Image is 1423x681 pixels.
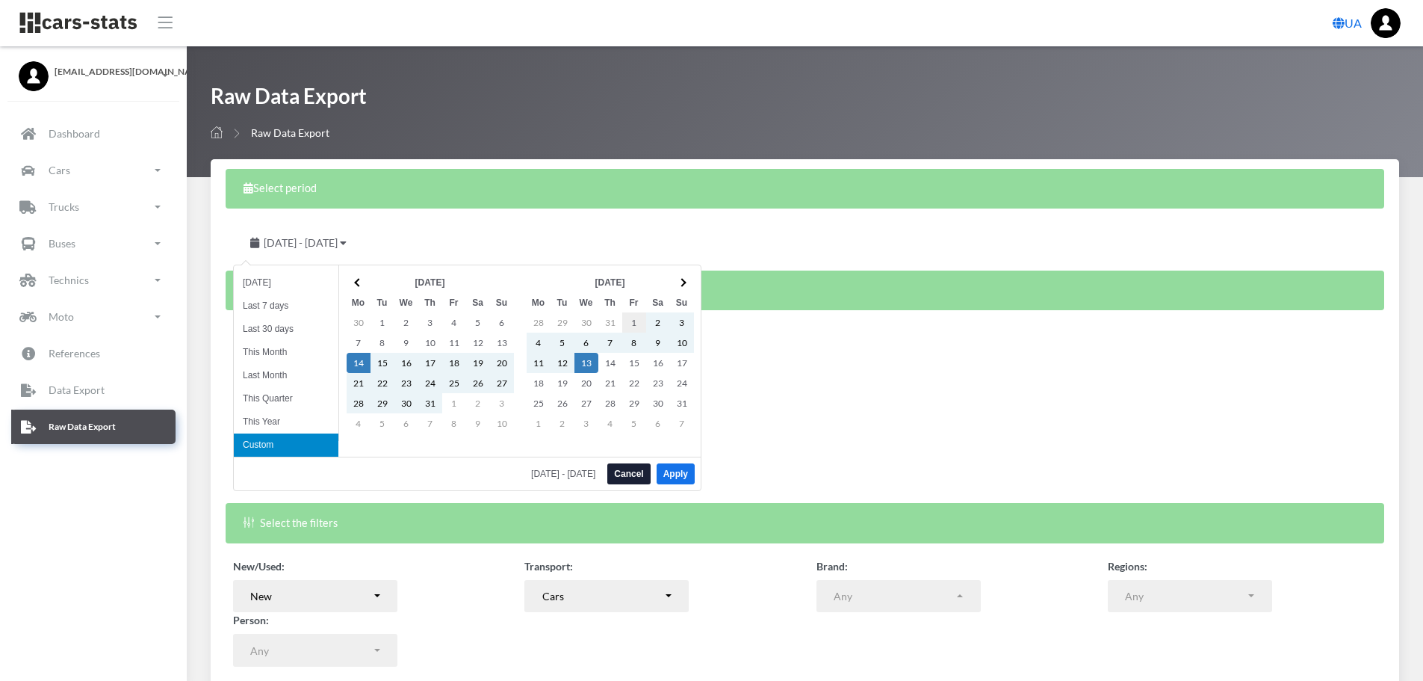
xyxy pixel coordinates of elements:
td: 15 [371,353,394,373]
button: Any [233,634,397,667]
div: New [250,588,371,604]
td: 7 [670,413,694,434]
label: Person: [233,612,269,628]
td: 27 [490,373,514,393]
td: 4 [442,312,466,333]
a: Cars [11,153,176,188]
td: 31 [418,393,442,413]
td: 14 [598,353,622,373]
td: 6 [574,333,598,353]
td: 11 [442,333,466,353]
td: 26 [551,393,574,413]
td: 25 [527,393,551,413]
button: New [233,580,397,613]
span: [DATE] - [DATE] [264,236,338,249]
td: 21 [347,373,371,393]
td: 20 [490,353,514,373]
th: Th [598,292,622,312]
td: 9 [646,333,670,353]
th: [DATE] [551,272,670,292]
td: 1 [442,393,466,413]
th: Tu [551,292,574,312]
th: Su [490,292,514,312]
a: [EMAIL_ADDRESS][DOMAIN_NAME] [19,61,168,78]
td: 13 [574,353,598,373]
p: Raw Data Export [49,419,116,435]
p: Data Export [49,380,105,399]
li: Last 7 days [234,295,338,318]
td: 22 [622,373,646,393]
li: This Year [234,410,338,434]
div: Select the filters [226,503,1384,543]
td: 9 [394,333,418,353]
td: 24 [670,373,694,393]
td: 4 [527,333,551,353]
label: Transport: [524,558,573,574]
td: 6 [490,312,514,333]
td: 29 [371,393,394,413]
td: 15 [622,353,646,373]
th: Mo [527,292,551,312]
td: 28 [347,393,371,413]
div: Any [834,588,955,604]
img: navbar brand [19,11,138,34]
label: New/Used: [233,558,285,574]
td: 1 [527,413,551,434]
td: 30 [646,393,670,413]
td: 3 [574,413,598,434]
td: 2 [551,413,574,434]
p: Technics [49,271,89,289]
td: 28 [598,393,622,413]
td: 7 [347,333,371,353]
th: We [574,292,598,312]
td: 8 [371,333,394,353]
span: Raw Data Export [251,126,329,139]
td: 8 [442,413,466,434]
td: 7 [598,333,622,353]
a: Buses [11,227,176,261]
td: 13 [490,333,514,353]
td: 5 [551,333,574,353]
td: 16 [646,353,670,373]
th: Fr [442,292,466,312]
a: Trucks [11,190,176,224]
th: Fr [622,292,646,312]
td: 24 [418,373,442,393]
td: 31 [670,393,694,413]
p: Moto [49,307,74,326]
td: 3 [670,312,694,333]
a: Moto [11,300,176,334]
li: Custom [234,434,338,457]
a: Dashboard [11,117,176,151]
div: Select period [226,169,1384,209]
td: 26 [466,373,490,393]
td: 30 [574,312,598,333]
button: Apply [657,463,695,484]
td: 30 [394,393,418,413]
td: 18 [527,373,551,393]
td: 17 [418,353,442,373]
div: Select the columns you want to see in the table [226,271,1384,310]
td: 10 [490,413,514,434]
a: References [11,336,176,371]
td: 1 [622,312,646,333]
label: Regions: [1108,558,1147,574]
td: 18 [442,353,466,373]
td: 14 [347,353,371,373]
td: 10 [670,333,694,353]
td: 31 [598,312,622,333]
td: 21 [598,373,622,393]
li: This Quarter [234,387,338,410]
button: Cars [524,580,689,613]
td: 2 [646,312,670,333]
td: 20 [574,373,598,393]
td: 1 [371,312,394,333]
td: 10 [418,333,442,353]
td: 19 [466,353,490,373]
th: Su [670,292,694,312]
td: 4 [347,413,371,434]
th: Sa [466,292,490,312]
td: 23 [394,373,418,393]
td: 19 [551,373,574,393]
th: Sa [646,292,670,312]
